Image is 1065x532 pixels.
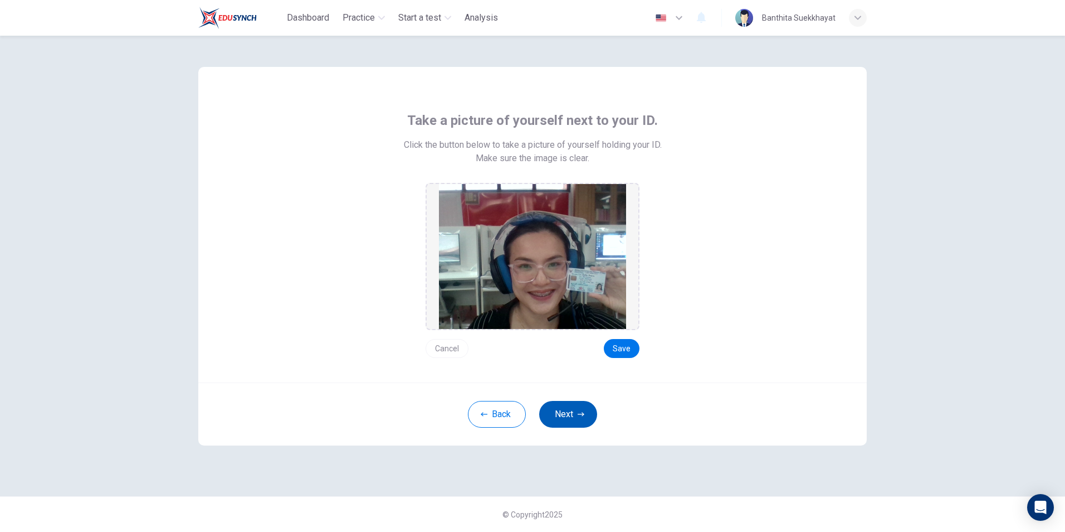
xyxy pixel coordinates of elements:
span: Make sure the image is clear. [476,152,589,165]
span: Click the button below to take a picture of yourself holding your ID. [404,138,662,152]
div: Open Intercom Messenger [1027,494,1054,521]
span: Practice [343,11,375,25]
button: Practice [338,8,389,28]
img: Profile picture [735,9,753,27]
img: Train Test logo [198,7,257,29]
img: en [654,14,668,22]
button: Next [539,401,597,428]
span: Start a test [398,11,441,25]
span: Analysis [465,11,498,25]
button: Save [604,339,639,358]
button: Dashboard [282,8,334,28]
button: Analysis [460,8,502,28]
span: © Copyright 2025 [502,510,563,519]
a: Train Test logo [198,7,282,29]
div: Banthita Suekkhayat [762,11,836,25]
button: Back [468,401,526,428]
img: preview screemshot [439,184,626,329]
button: Cancel [426,339,468,358]
span: Take a picture of yourself next to your ID. [407,112,658,129]
button: Start a test [394,8,456,28]
span: Dashboard [287,11,329,25]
